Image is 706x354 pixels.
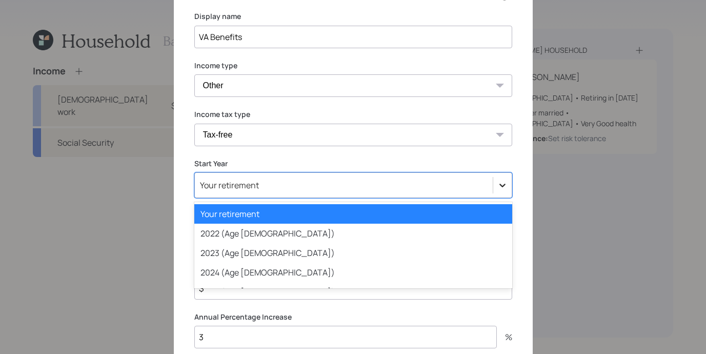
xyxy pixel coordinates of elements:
[194,243,512,263] div: 2023 (Age [DEMOGRAPHIC_DATA])
[194,61,512,71] label: Income type
[194,263,512,282] div: 2024 (Age [DEMOGRAPHIC_DATA])
[194,204,512,224] div: Your retirement
[194,109,512,120] label: Income tax type
[200,180,259,191] div: Your retirement
[194,312,512,322] label: Annual Percentage Increase
[194,11,512,22] label: Display name
[194,159,512,169] label: Start Year
[194,282,512,302] div: 2025 (Age [DEMOGRAPHIC_DATA])
[497,333,512,341] div: %
[194,224,512,243] div: 2022 (Age [DEMOGRAPHIC_DATA])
